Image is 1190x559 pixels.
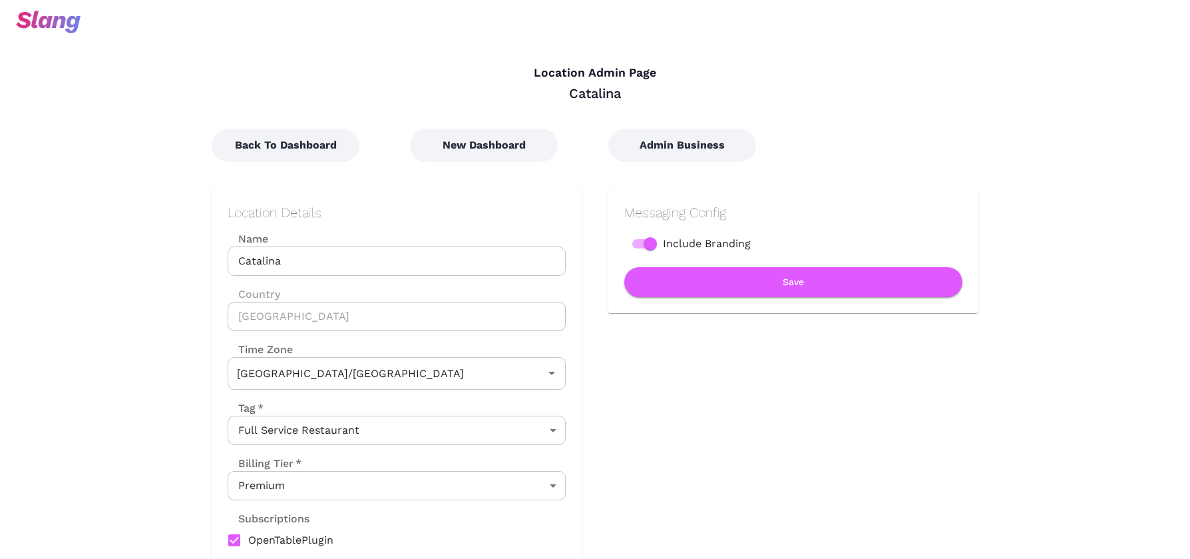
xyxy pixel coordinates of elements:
a: Admin Business [608,139,756,151]
label: Time Zone [228,342,566,357]
div: Premium [228,471,566,500]
label: Subscriptions [228,511,309,526]
button: Admin Business [608,129,756,162]
label: Country [228,286,566,302]
label: Name [228,231,566,247]
h4: Location Admin Page [212,66,978,81]
h2: Messaging Config [624,205,962,221]
button: Back To Dashboard [212,129,359,162]
span: Include Branding [663,236,751,252]
span: OpenTablePlugin [248,532,333,548]
a: Back To Dashboard [212,139,359,151]
button: New Dashboard [410,129,558,162]
img: svg+xml;base64,PHN2ZyB3aWR0aD0iOTciIGhlaWdodD0iMzQiIHZpZXdCb3g9IjAgMCA5NyAzNCIgZmlsbD0ibm9uZSIgeG... [16,11,81,33]
div: Full Service Restaurant [228,416,566,445]
label: Tag [228,400,264,416]
button: Save [624,267,962,297]
a: New Dashboard [410,139,558,151]
label: Billing Tier [228,456,301,471]
button: Open [542,364,561,382]
div: Catalina [212,85,978,102]
h2: Location Details [228,205,566,221]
